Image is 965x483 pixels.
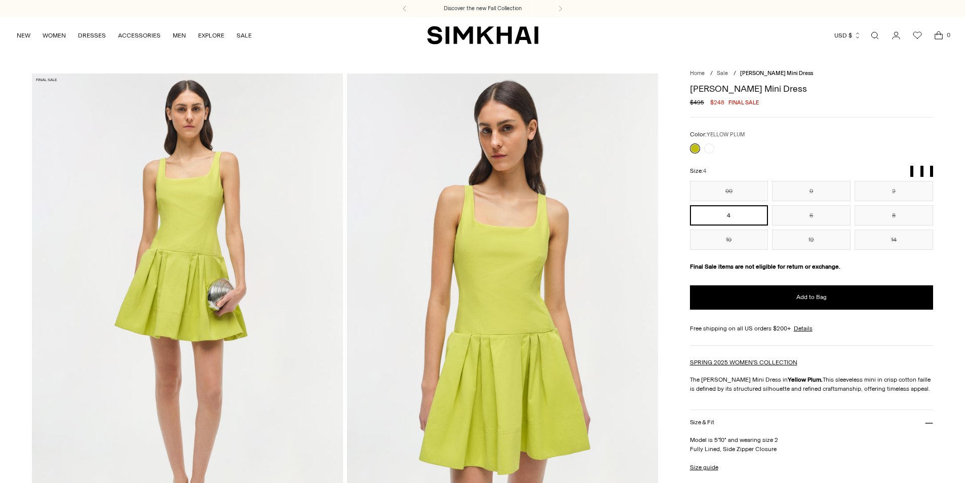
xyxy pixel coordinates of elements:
[690,181,768,201] button: 00
[944,30,953,40] span: 0
[907,25,928,46] a: Wishlist
[929,25,949,46] a: Open cart modal
[788,376,823,383] strong: Yellow Plum.
[118,24,161,47] a: ACCESSORIES
[78,24,106,47] a: DRESSES
[690,166,706,176] label: Size:
[690,69,934,78] nav: breadcrumbs
[690,263,840,270] strong: Final Sale items are not eligible for return or exchange.
[796,293,827,302] span: Add to Bag
[855,230,933,250] button: 14
[43,24,66,47] a: WOMEN
[865,25,885,46] a: Open search modal
[772,205,851,226] button: 6
[690,324,934,333] div: Free shipping on all US orders $200+
[690,410,934,436] button: Size & Fit
[690,230,768,250] button: 10
[690,359,797,366] a: SPRING 2025 WOMEN'S COLLECTION
[444,5,522,13] a: Discover the new Fall Collection
[886,25,906,46] a: Go to the account page
[198,24,224,47] a: EXPLORE
[707,131,745,138] span: YELLOW PLUM
[17,24,30,47] a: NEW
[717,70,728,77] a: Sale
[703,168,706,174] span: 4
[710,98,724,107] span: $248
[690,285,934,310] button: Add to Bag
[690,435,934,454] p: Model is 5'10" and wearing size 2 Fully Lined, Side Zipper Closure
[772,181,851,201] button: 0
[834,24,861,47] button: USD $
[427,25,538,45] a: SIMKHAI
[690,70,705,77] a: Home
[690,463,718,472] a: Size guide
[855,181,933,201] button: 2
[173,24,186,47] a: MEN
[794,324,813,333] a: Details
[690,98,704,107] s: $495
[772,230,851,250] button: 12
[690,419,714,426] h3: Size & Fit
[855,205,933,226] button: 8
[690,130,745,139] label: Color:
[710,69,713,78] div: /
[690,84,934,93] h1: [PERSON_NAME] Mini Dress
[237,24,252,47] a: SALE
[690,375,934,393] p: The [PERSON_NAME] Mini Dress in This sleeveless mini in crisp cotton faille is defined by its str...
[734,69,736,78] div: /
[740,70,813,77] span: [PERSON_NAME] Mini Dress
[690,205,768,226] button: 4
